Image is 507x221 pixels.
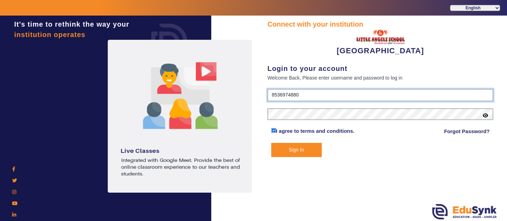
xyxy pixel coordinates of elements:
[354,29,406,45] img: 148785d4-37a3-4db0-a859-892016fb3915
[267,74,493,82] div: Welcome Back, Please enter username and password to log in
[143,16,195,67] img: login.png
[267,63,493,74] div: Login to your account
[276,128,355,134] a: I agree to terms and conditions.
[271,143,322,157] button: Sign In
[267,19,493,29] div: Connect with your institution
[267,29,493,56] div: [GEOGRAPHIC_DATA]
[444,127,490,136] a: Forgot Password?
[432,204,497,219] img: edusynk.png
[14,31,86,38] span: institution operates
[267,89,493,101] input: User Name
[14,20,129,28] span: It's time to rethink the way your
[108,40,253,193] img: login1.png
